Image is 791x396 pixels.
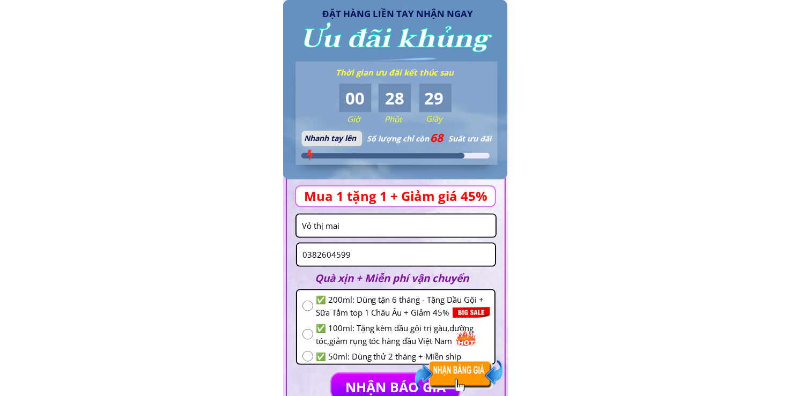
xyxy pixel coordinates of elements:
span: Số lượng chỉ còn Suất ưu đãi [367,133,491,144]
h3: Mua 1 tặng 1 + Giảm giá 45% [305,186,504,206]
span: ✅ 200ml: Dùng tận 6 tháng - Tặng Dầu Gội + Sữa Tắm top 1 Châu Âu + Giảm 45% [316,293,489,319]
span: ✅ 50ml: Dùng thử 2 tháng + Miễn ship [316,350,489,363]
span: ✅ 100ml: Tặng kèm dầu gội trị gàu,dưỡng tóc,giảm rụng tóc hàng đầu Việt Nam [316,322,489,347]
h3: Giây [426,112,467,125]
h3: Ưu đãi khủng [300,18,490,60]
span: 68 [429,129,443,146]
h3: Phút [385,113,425,125]
h2: Quà xịn + Miễn phí vận chuyển [315,270,484,286]
input: Số điện thoại: [300,244,492,266]
span: Nhanh tay lên [304,133,356,143]
h3: ĐẶT HÀNG LIỀN TAY NHẬN NGAY [322,6,483,21]
input: Họ và Tên: [299,215,493,237]
h3: Thời gian ưu đãi kết thúc sau [336,66,462,79]
h3: Giờ [347,113,388,125]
